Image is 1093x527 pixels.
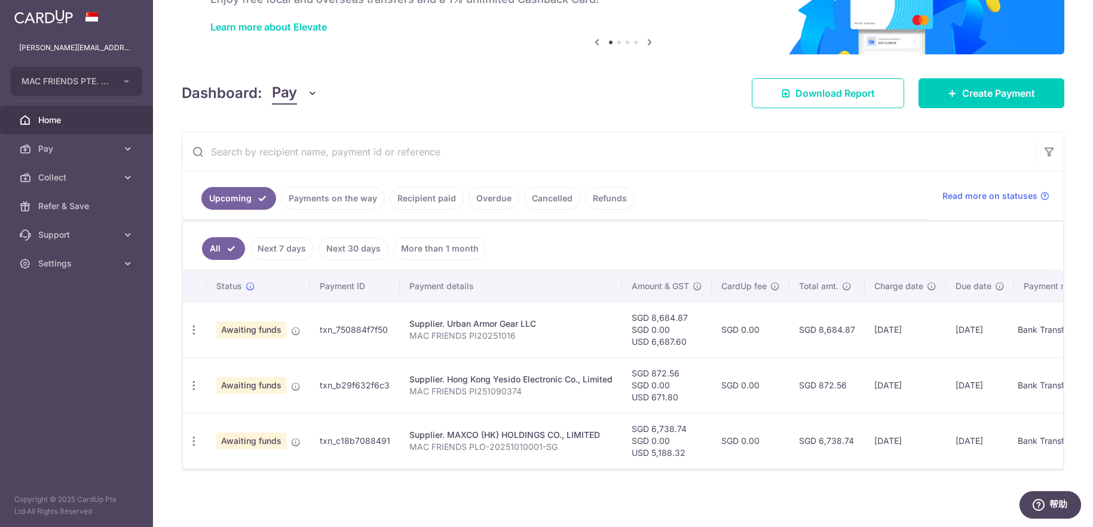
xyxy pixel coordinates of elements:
a: Download Report [752,78,904,108]
span: Status [216,280,242,292]
a: Payments on the way [281,187,385,210]
p: MAC FRIENDS PI20251016 [409,330,613,342]
iframe: 打开一个小组件，您可以在其中找到更多信息 [1019,491,1081,521]
td: SGD 6,738.74 [789,413,865,468]
span: Pay [272,82,297,105]
td: txn_750884f7f50 [310,302,400,357]
th: Payment ID [310,271,400,302]
p: [PERSON_NAME][EMAIL_ADDRESS][DOMAIN_NAME] [19,42,134,54]
a: More than 1 month [393,237,486,260]
button: MAC FRIENDS PTE. LTD. [11,67,142,96]
span: Charge date [874,280,923,292]
a: Next 30 days [319,237,388,260]
a: Learn more about Elevate [210,21,327,33]
span: Refer & Save [38,200,117,212]
td: SGD 0.00 [712,302,789,357]
span: Due date [956,280,991,292]
a: Refunds [585,187,635,210]
span: Collect [38,171,117,183]
span: 帮助 [30,8,49,19]
td: [DATE] [865,413,946,468]
span: Support [38,229,117,241]
span: Read more on statuses [942,190,1037,202]
input: Search by recipient name, payment id or reference [182,133,1035,171]
span: Total amt. [799,280,838,292]
td: [DATE] [865,357,946,413]
p: MAC FRIENDS PI251090374 [409,385,613,397]
img: CardUp [14,10,73,24]
a: Upcoming [201,187,276,210]
td: SGD 6,738.74 SGD 0.00 USD 5,188.32 [622,413,712,468]
p: MAC FRIENDS PLO-20251010001-SG [409,441,613,453]
span: Awaiting funds [216,321,286,338]
a: All [202,237,245,260]
td: SGD 8,684.87 SGD 0.00 USD 6,687.60 [622,302,712,357]
a: Overdue [469,187,519,210]
button: Pay [272,82,318,105]
span: translation missing: en.dashboard.dashboard_payments_table.bank_transfer [1018,436,1072,446]
div: Supplier. Urban Armor Gear LLC [409,318,613,330]
h4: Dashboard: [182,82,262,104]
a: Next 7 days [250,237,314,260]
a: Create Payment [919,78,1064,108]
span: Awaiting funds [216,433,286,449]
span: CardUp fee [721,280,767,292]
td: [DATE] [946,357,1014,413]
td: SGD 872.56 [789,357,865,413]
span: Pay [38,143,117,155]
span: translation missing: en.dashboard.dashboard_payments_table.bank_transfer [1018,381,1072,391]
td: SGD 0.00 [712,357,789,413]
td: [DATE] [865,302,946,357]
span: Awaiting funds [216,377,286,394]
td: txn_b29f632f6c3 [310,357,400,413]
span: MAC FRIENDS PTE. LTD. [22,75,110,87]
div: Supplier. MAXCO (HK) HOLDINGS CO., LIMITED [409,429,613,441]
span: Download Report [795,86,875,100]
a: Cancelled [524,187,580,210]
div: Supplier. Hong Kong Yesido Electronic Co., Limited [409,373,613,385]
span: Create Payment [962,86,1035,100]
td: [DATE] [946,302,1014,357]
span: Amount & GST [632,280,689,292]
th: Payment details [400,271,622,302]
td: txn_c18b7088491 [310,413,400,468]
td: [DATE] [946,413,1014,468]
td: SGD 0.00 [712,413,789,468]
td: SGD 8,684.87 [789,302,865,357]
span: Settings [38,258,117,269]
a: Recipient paid [390,187,464,210]
a: Read more on statuses [942,190,1049,202]
span: translation missing: en.dashboard.dashboard_payments_table.bank_transfer [1018,325,1072,335]
span: Home [38,114,117,126]
td: SGD 872.56 SGD 0.00 USD 671.80 [622,357,712,413]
